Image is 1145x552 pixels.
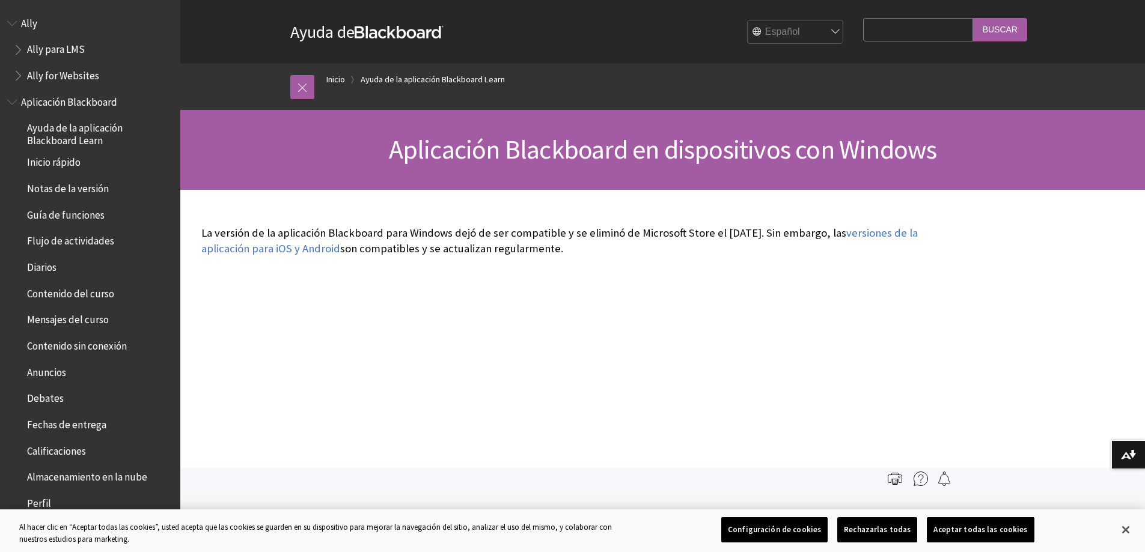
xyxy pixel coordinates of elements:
span: Notas de la versión [27,178,109,195]
span: Aplicación Blackboard en dispositivos con Windows [389,133,937,166]
span: Diarios [27,257,56,273]
span: Flujo de actividades [27,231,114,247]
a: Inicio [326,72,345,87]
button: Cerrar [1113,517,1139,543]
span: Ally para LMS [27,40,85,56]
strong: Blackboard [355,26,444,38]
button: Rechazarlas todas [837,517,917,542]
span: Aplicación Blackboard [21,92,117,108]
span: Inicio rápido [27,153,81,169]
span: Almacenamiento en la nube [27,467,147,484]
span: Ally [21,13,37,29]
nav: Book outline for Anthology Ally Help [7,13,173,86]
span: Guía de funciones [27,205,105,221]
span: Contenido sin conexión [27,336,127,352]
span: Anuncios [27,362,66,378]
span: Contenido del curso [27,284,114,300]
button: Aceptar todas las cookies [927,517,1034,542]
a: Ayuda de la aplicación Blackboard Learn [361,72,505,87]
div: Al hacer clic en “Aceptar todas las cookies”, usted acepta que las cookies se guarden en su dispo... [19,521,630,545]
span: Mensajes del curso [27,310,109,326]
p: La versión de la aplicación Blackboard para Windows dejó de ser compatible y se eliminó de Micros... [201,225,947,256]
img: Follow this page [937,472,951,486]
span: Ally for Websites [27,65,99,82]
input: Buscar [973,18,1027,41]
span: Ayuda de la aplicación Blackboard Learn [27,118,172,147]
select: Site Language Selector [748,20,844,44]
img: More help [914,472,928,486]
button: Configuración de cookies [721,517,828,542]
span: Perfil [27,493,51,509]
a: Ayuda deBlackboard [290,21,444,43]
span: Calificaciones [27,441,86,457]
span: Debates [27,389,64,405]
img: Print [888,472,902,486]
span: Fechas de entrega [27,414,106,431]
